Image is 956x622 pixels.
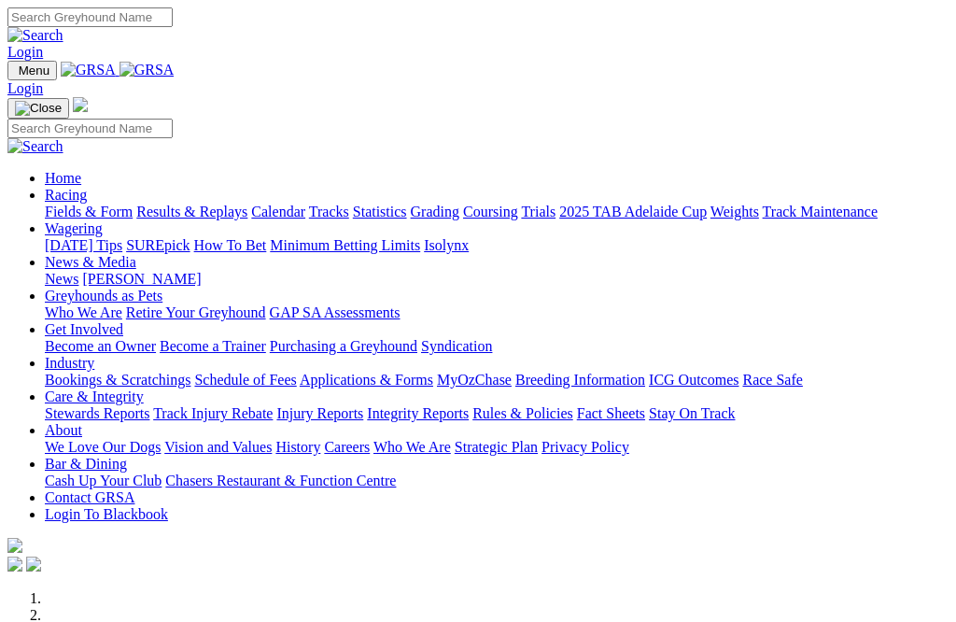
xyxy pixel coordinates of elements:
input: Search [7,119,173,138]
a: News [45,271,78,287]
div: About [45,439,949,456]
input: Search [7,7,173,27]
a: Statistics [353,204,407,219]
a: Industry [45,355,94,371]
a: Login To Blackbook [45,506,168,522]
a: Fields & Form [45,204,133,219]
a: Greyhounds as Pets [45,288,162,304]
a: Integrity Reports [367,405,469,421]
a: Privacy Policy [541,439,629,455]
a: Stewards Reports [45,405,149,421]
a: Grading [411,204,459,219]
a: Care & Integrity [45,389,144,404]
a: Fact Sheets [577,405,645,421]
a: Trials [521,204,555,219]
img: Search [7,27,63,44]
a: Become a Trainer [160,338,266,354]
img: Search [7,138,63,155]
a: Get Involved [45,321,123,337]
a: Isolynx [424,237,469,253]
a: Strategic Plan [455,439,538,455]
a: Calendar [251,204,305,219]
div: Care & Integrity [45,405,949,422]
a: SUREpick [126,237,190,253]
a: 2025 TAB Adelaide Cup [559,204,707,219]
a: Rules & Policies [472,405,573,421]
a: Login [7,44,43,60]
a: Syndication [421,338,492,354]
div: Get Involved [45,338,949,355]
button: Toggle navigation [7,61,57,80]
a: Bar & Dining [45,456,127,472]
img: GRSA [119,62,175,78]
a: Injury Reports [276,405,363,421]
a: News & Media [45,254,136,270]
a: Chasers Restaurant & Function Centre [165,473,396,488]
a: Results & Replays [136,204,247,219]
img: twitter.svg [26,557,41,572]
a: Racing [45,187,87,203]
a: Weights [710,204,759,219]
img: GRSA [61,62,116,78]
a: Cash Up Your Club [45,473,162,488]
a: Login [7,80,43,96]
a: Stay On Track [649,405,735,421]
a: Minimum Betting Limits [270,237,420,253]
a: Who We Are [45,304,122,320]
a: History [275,439,320,455]
a: Tracks [309,204,349,219]
img: logo-grsa-white.png [7,538,22,553]
div: Bar & Dining [45,473,949,489]
a: Coursing [463,204,518,219]
a: Retire Your Greyhound [126,304,266,320]
a: How To Bet [194,237,267,253]
div: Wagering [45,237,949,254]
a: Track Injury Rebate [153,405,273,421]
a: [PERSON_NAME] [82,271,201,287]
a: [DATE] Tips [45,237,122,253]
a: Become an Owner [45,338,156,354]
a: Track Maintenance [763,204,878,219]
a: We Love Our Dogs [45,439,161,455]
a: Who We Are [373,439,451,455]
a: Applications & Forms [300,372,433,388]
a: MyOzChase [437,372,512,388]
a: Bookings & Scratchings [45,372,190,388]
a: Home [45,170,81,186]
a: Careers [324,439,370,455]
div: Greyhounds as Pets [45,304,949,321]
a: Contact GRSA [45,489,134,505]
img: Close [15,101,62,116]
a: Vision and Values [164,439,272,455]
button: Toggle navigation [7,98,69,119]
a: Wagering [45,220,103,236]
a: Purchasing a Greyhound [270,338,417,354]
div: Racing [45,204,949,220]
a: Breeding Information [515,372,645,388]
div: Industry [45,372,949,389]
a: ICG Outcomes [649,372,738,388]
img: facebook.svg [7,557,22,572]
img: logo-grsa-white.png [73,97,88,112]
div: News & Media [45,271,949,288]
span: Menu [19,64,49,78]
a: About [45,422,82,438]
a: Race Safe [742,372,802,388]
a: GAP SA Assessments [270,304,401,320]
a: Schedule of Fees [194,372,296,388]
